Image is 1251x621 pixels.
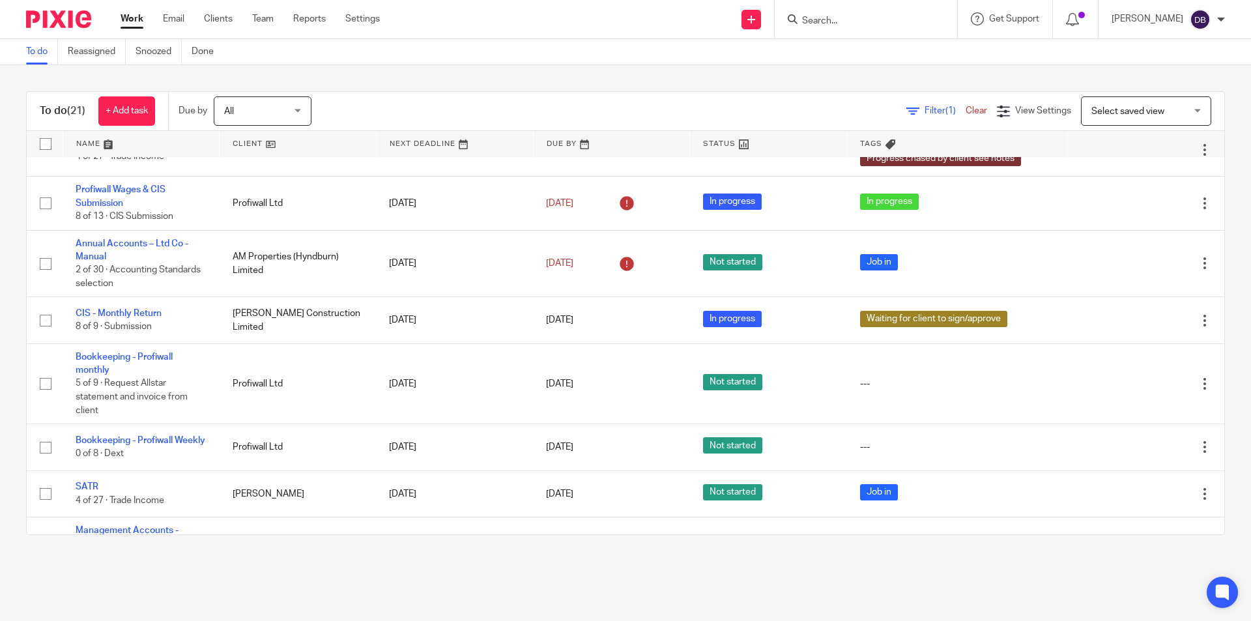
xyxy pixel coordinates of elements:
[703,484,762,500] span: Not started
[860,311,1007,327] span: Waiting for client to sign/approve
[67,106,85,116] span: (21)
[220,424,377,470] td: Profiwall Ltd
[224,107,234,116] span: All
[40,104,85,118] h1: To do
[703,194,762,210] span: In progress
[76,526,184,562] a: Management Accounts - [PERSON_NAME] Haulage (National) Ltd - July
[252,12,274,25] a: Team
[220,343,377,424] td: Profiwall Ltd
[966,106,987,115] a: Clear
[945,106,956,115] span: (1)
[376,230,533,297] td: [DATE]
[76,353,173,375] a: Bookkeeping - Profiwall monthly
[76,185,165,207] a: Profiwall Wages & CIS Submission
[76,496,164,505] span: 4 of 27 · Trade Income
[860,440,1055,454] div: ---
[860,194,919,210] span: In progress
[703,311,762,327] span: In progress
[376,517,533,585] td: [DATE]
[703,437,762,454] span: Not started
[76,450,124,459] span: 0 of 8 · Dext
[192,39,223,65] a: Done
[76,323,152,332] span: 8 of 9 · Submission
[26,39,58,65] a: To do
[703,374,762,390] span: Not started
[76,379,188,415] span: 5 of 9 · Request Allstar statement and invoice from client
[76,309,162,318] a: CIS - Monthly Return
[546,489,573,498] span: [DATE]
[220,517,377,585] td: [PERSON_NAME] Haulage (National) Limited
[860,254,898,270] span: Job in
[293,12,326,25] a: Reports
[860,150,1021,166] span: Progress chased by client see notes
[345,12,380,25] a: Settings
[860,377,1055,390] div: ---
[76,152,164,162] span: 4 of 27 · Trade Income
[376,343,533,424] td: [DATE]
[546,442,573,452] span: [DATE]
[220,297,377,343] td: [PERSON_NAME] Construction Limited
[376,424,533,470] td: [DATE]
[801,16,918,27] input: Search
[376,177,533,230] td: [DATE]
[76,266,201,289] span: 2 of 30 · Accounting Standards selection
[121,12,143,25] a: Work
[703,254,762,270] span: Not started
[989,14,1039,23] span: Get Support
[220,177,377,230] td: Profiwall Ltd
[163,12,184,25] a: Email
[546,259,573,268] span: [DATE]
[546,379,573,388] span: [DATE]
[76,436,205,445] a: Bookkeeping - Profiwall Weekly
[136,39,182,65] a: Snoozed
[925,106,966,115] span: Filter
[220,470,377,517] td: [PERSON_NAME]
[76,212,173,221] span: 8 of 13 · CIS Submission
[26,10,91,28] img: Pixie
[220,230,377,297] td: AM Properties (Hyndburn) Limited
[76,239,188,261] a: Annual Accounts – Ltd Co - Manual
[1190,9,1211,30] img: svg%3E
[860,140,882,147] span: Tags
[376,297,533,343] td: [DATE]
[76,482,98,491] a: SATR
[1091,107,1164,116] span: Select saved view
[98,96,155,126] a: + Add task
[376,470,533,517] td: [DATE]
[1015,106,1071,115] span: View Settings
[546,316,573,325] span: [DATE]
[546,199,573,208] span: [DATE]
[1112,12,1183,25] p: [PERSON_NAME]
[179,104,207,117] p: Due by
[68,39,126,65] a: Reassigned
[204,12,233,25] a: Clients
[860,484,898,500] span: Job in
